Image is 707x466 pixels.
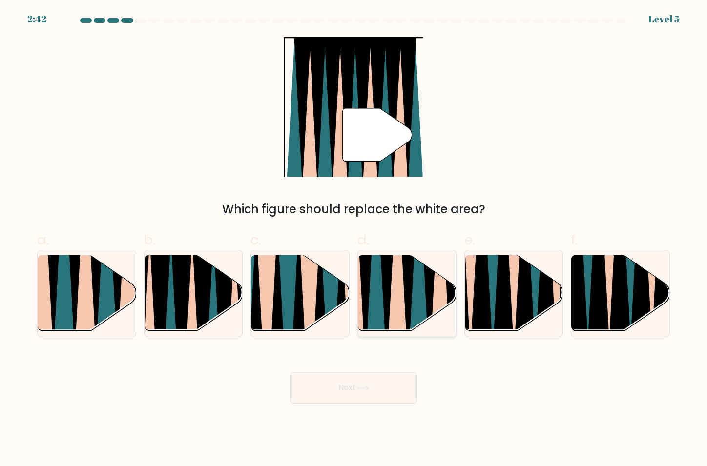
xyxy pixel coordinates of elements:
[571,230,578,249] span: f.
[343,108,412,162] g: "
[43,201,664,218] div: Which figure should replace the white area?
[27,12,46,26] div: 2:42
[357,230,369,249] span: d.
[144,230,156,249] span: b.
[37,230,49,249] span: a.
[648,12,680,26] div: Level 5
[464,230,475,249] span: e.
[250,230,261,249] span: c.
[290,372,417,404] button: Next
